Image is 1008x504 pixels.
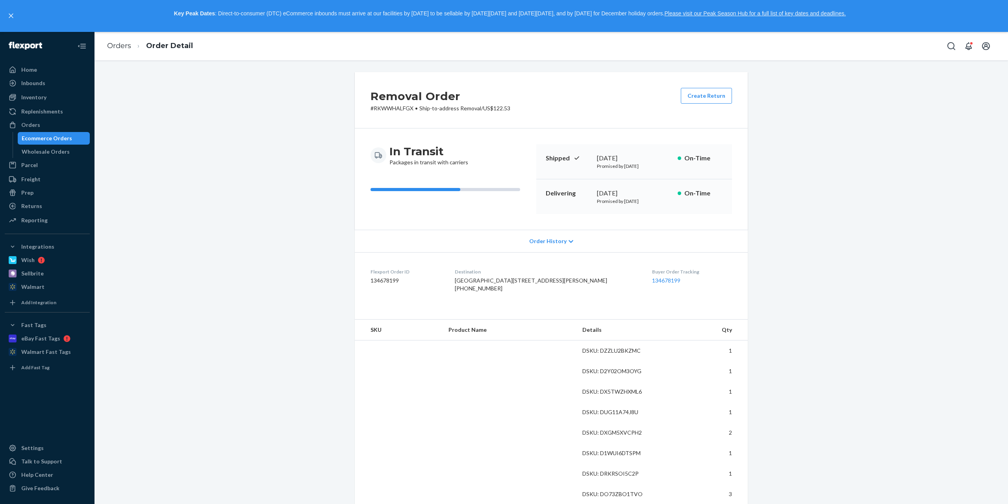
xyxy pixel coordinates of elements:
[455,268,640,275] dt: Destination
[652,268,732,275] dt: Buyer Order Tracking
[21,93,46,101] div: Inventory
[21,202,42,210] div: Returns
[663,361,748,381] td: 1
[419,105,481,112] span: Ship-to-address Removal
[371,88,510,104] h2: Removal Order
[663,320,748,340] th: Qty
[582,367,656,375] div: DSKU: D2Y02OM3OYG
[5,254,90,266] a: Wish
[455,285,640,292] div: [PHONE_NUMBER]
[978,38,994,54] button: Open account menu
[684,189,723,198] p: On-Time
[5,319,90,331] button: Fast Tags
[582,470,656,478] div: DSKU: DRKRSOI5C2P
[174,10,215,17] strong: Key Peak Dates
[652,277,680,284] a: 134678199
[663,381,748,402] td: 1
[663,463,748,484] td: 1
[5,469,90,481] a: Help Center
[21,121,40,129] div: Orders
[146,41,193,50] a: Order Detail
[18,132,90,145] a: Ecommerce Orders
[415,105,418,112] span: •
[5,455,90,468] a: Talk to Support
[21,216,48,224] div: Reporting
[5,214,90,227] a: Reporting
[663,340,748,361] td: 1
[18,145,90,158] a: Wholesale Orders
[9,42,42,50] img: Flexport logo
[5,361,90,374] a: Add Fast Tag
[21,364,50,371] div: Add Fast Tag
[5,482,90,495] button: Give Feedback
[21,283,44,291] div: Walmart
[664,10,846,17] a: Please visit our Peak Season Hub for a full list of key dates and deadlines.
[5,267,90,280] a: Sellbrite
[21,243,54,251] div: Integrations
[5,296,90,309] a: Add Integration
[5,105,90,118] a: Replenishments
[21,161,38,169] div: Parcel
[5,200,90,212] a: Returns
[442,320,576,340] th: Product Name
[21,189,33,197] div: Prep
[21,458,62,465] div: Talk to Support
[943,38,959,54] button: Open Search Box
[5,119,90,131] a: Orders
[684,154,723,163] p: On-Time
[5,63,90,76] a: Home
[5,346,90,358] a: Walmart Fast Tags
[21,79,45,87] div: Inbounds
[961,38,976,54] button: Open notifications
[21,321,46,329] div: Fast Tags
[663,402,748,422] td: 1
[21,175,41,183] div: Freight
[582,429,656,437] div: DSKU: DXGM5XVCPH2
[389,144,468,166] div: Packages in transit with carriers
[21,471,53,479] div: Help Center
[529,237,567,245] span: Order History
[22,148,70,156] div: Wholesale Orders
[681,88,732,104] button: Create Return
[546,189,591,198] p: Delivering
[455,277,607,284] span: [GEOGRAPHIC_DATA][STREET_ADDRESS][PERSON_NAME]
[576,320,663,340] th: Details
[5,186,90,199] a: Prep
[389,144,468,158] h3: In Transit
[21,299,56,306] div: Add Integration
[582,347,656,355] div: DSKU: DZZLU2BKZMC
[663,443,748,463] td: 1
[21,108,63,115] div: Replenishments
[597,154,671,163] div: [DATE]
[21,444,44,452] div: Settings
[21,335,60,342] div: eBay Fast Tags
[21,270,44,277] div: Sellbrite
[5,281,90,293] a: Walmart
[101,34,199,58] ol: breadcrumbs
[546,154,591,163] p: Shipped
[597,163,671,169] p: Promised by [DATE]
[5,442,90,454] a: Settings
[21,484,59,492] div: Give Feedback
[663,422,748,443] td: 2
[582,388,656,396] div: DSKU: DX5TWZHXML6
[21,348,71,356] div: Walmart Fast Tags
[597,189,671,198] div: [DATE]
[74,38,90,54] button: Close Navigation
[21,66,37,74] div: Home
[7,12,15,20] button: close,
[22,134,72,142] div: Ecommerce Orders
[355,320,442,340] th: SKU
[5,240,90,253] button: Integrations
[5,77,90,89] a: Inbounds
[107,41,131,50] a: Orders
[597,198,671,205] p: Promised by [DATE]
[19,7,1001,20] p: : Direct-to-consumer (DTC) eCommerce inbounds must arrive at our facilities by [DATE] to be sella...
[5,91,90,104] a: Inventory
[371,104,510,112] p: # RKWWHALFGX / US$122.53
[5,159,90,171] a: Parcel
[21,256,35,264] div: Wish
[582,449,656,457] div: DSKU: D1WUI6DTSPM
[371,268,442,275] dt: Flexport Order ID
[5,173,90,186] a: Freight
